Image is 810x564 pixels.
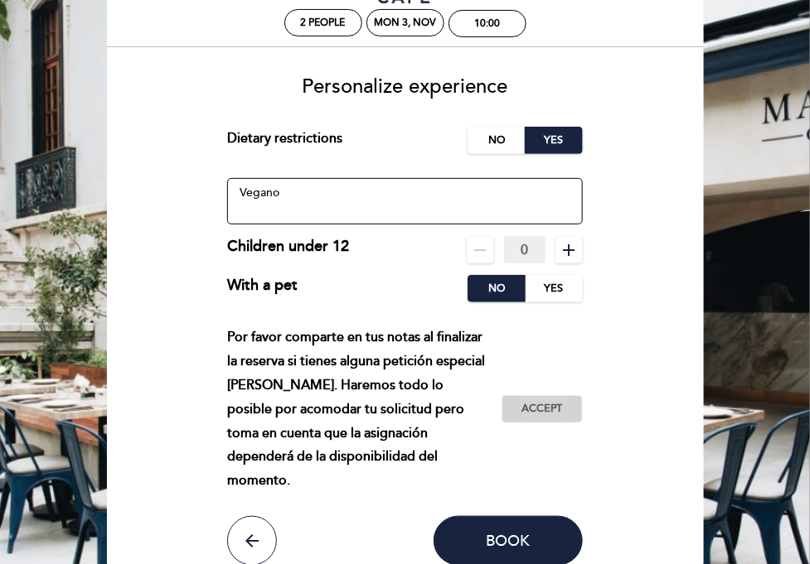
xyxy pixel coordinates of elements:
[468,127,526,154] label: No
[502,395,583,423] button: Accept
[227,127,468,154] div: Dietary restrictions
[227,236,349,263] div: Children under 12
[471,240,491,260] i: remove
[525,127,583,154] label: Yes
[227,325,502,493] div: Por favor comparte en tus notas al finalizar la reserva si tienes alguna petición especial [PERSO...
[468,275,526,302] label: No
[242,531,262,551] i: arrow_back
[303,75,508,99] span: Personalize experience
[301,17,346,29] span: 2 people
[374,17,436,29] div: Mon 3, Nov
[525,275,583,302] label: Yes
[474,17,500,30] div: 10:00
[560,240,580,260] i: add
[487,532,531,550] span: Book
[522,402,563,417] span: Accept
[227,275,298,302] div: With a pet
